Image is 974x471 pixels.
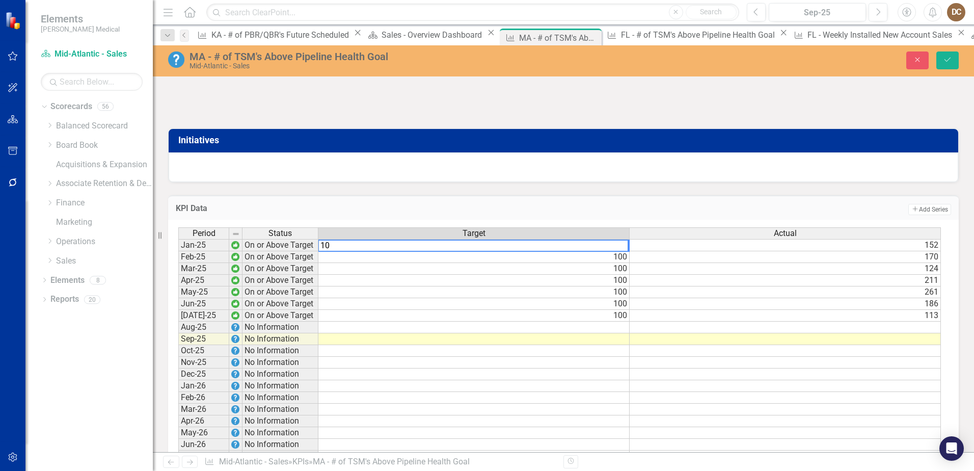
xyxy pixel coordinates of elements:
a: Mid-Atlantic - Sales [41,48,143,60]
img: wc+mapt77TOUwAAAABJRU5ErkJggg== [231,241,239,249]
div: 20 [84,295,100,304]
td: Aug-25 [178,322,229,333]
img: EPrye+mTK9pvt+TU27aWpTKctATH3YPfOpp6JwpcOnVRu8ICjoSzQQ4ga9ifFOM3l6IArfXMrAt88bUovrqVHL8P7rjhUPFG0... [231,347,239,355]
td: On or Above Target [242,310,318,322]
td: 100 [318,251,630,263]
input: Search ClearPoint... [206,4,739,21]
td: No Information [242,369,318,380]
img: EPrye+mTK9pvt+TU27aWpTKctATH3YPfOpp6JwpcOnVRu8ICjoSzQQ4ga9ifFOM3l6IArfXMrAt88bUovrqVHL8P7rjhUPFG0... [231,335,239,343]
td: Sep-25 [178,333,229,345]
td: 100 [318,298,630,310]
td: On or Above Target [242,286,318,298]
td: No Information [242,322,318,333]
td: Jun-25 [178,298,229,310]
td: No Information [242,345,318,357]
td: May-25 [178,286,229,298]
td: 152 [630,239,941,251]
div: DC [947,3,965,21]
td: No Information [242,357,318,369]
td: Feb-25 [178,251,229,263]
td: May-26 [178,427,229,439]
span: Target [463,229,485,238]
a: Sales [56,255,153,267]
td: On or Above Target [242,263,318,275]
div: MA - # of TSM's Above Pipeline Health Goal [313,457,470,466]
td: 211 [630,275,941,286]
a: Operations [56,236,153,248]
button: Search [686,5,737,19]
h3: KPI Data [176,204,504,213]
a: Associate Retention & Development [56,178,153,190]
td: Jun-26 [178,439,229,451]
div: MA - # of TSM's Above Pipeline Health Goal [519,32,599,44]
td: On or Above Target [242,251,318,263]
img: No Information [168,51,184,68]
td: Feb-26 [178,392,229,404]
span: Actual [774,229,797,238]
div: MA - # of TSM's Above Pipeline Health Goal [190,51,611,62]
td: [DATE]-26 [178,451,229,462]
td: No Information [242,427,318,439]
div: KA - # of PBR/QBR's Future Scheduled [211,29,351,41]
a: Balanced Scorecard [56,120,153,132]
td: On or Above Target [242,298,318,310]
a: Marketing [56,217,153,228]
img: EPrye+mTK9pvt+TU27aWpTKctATH3YPfOpp6JwpcOnVRu8ICjoSzQQ4ga9ifFOM3l6IArfXMrAt88bUovrqVHL8P7rjhUPFG0... [231,405,239,413]
td: 124 [630,263,941,275]
td: No Information [242,392,318,404]
a: Scorecards [50,101,92,113]
td: 100 [318,275,630,286]
td: 113 [630,310,941,322]
td: 261 [630,286,941,298]
img: EPrye+mTK9pvt+TU27aWpTKctATH3YPfOpp6JwpcOnVRu8ICjoSzQQ4ga9ifFOM3l6IArfXMrAt88bUovrqVHL8P7rjhUPFG0... [231,358,239,367]
td: 170 [630,251,941,263]
small: [PERSON_NAME] Medical [41,25,120,33]
img: wc+mapt77TOUwAAAABJRU5ErkJggg== [231,265,239,273]
td: Jan-26 [178,380,229,392]
div: Open Intercom Messenger [939,436,964,461]
a: Elements [50,275,85,286]
button: Add Series [908,204,951,215]
a: FL - # of TSM's Above Pipeline Health Goal [604,29,777,41]
span: Elements [41,13,120,25]
a: Reports [50,294,79,305]
a: Mid-Atlantic - Sales [219,457,288,466]
img: wc+mapt77TOUwAAAABJRU5ErkJggg== [231,311,239,320]
a: FL - Weekly Installed New Account Sales [790,29,955,41]
td: Jan-25 [178,239,229,251]
div: 8 [90,276,106,284]
td: On or Above Target [242,239,318,251]
td: 100 [318,263,630,275]
img: EPrye+mTK9pvt+TU27aWpTKctATH3YPfOpp6JwpcOnVRu8ICjoSzQQ4ga9ifFOM3l6IArfXMrAt88bUovrqVHL8P7rjhUPFG0... [231,382,239,390]
img: wc+mapt77TOUwAAAABJRU5ErkJggg== [231,276,239,284]
a: Acquisitions & Expansion [56,159,153,171]
div: Sep-25 [772,7,862,19]
img: EPrye+mTK9pvt+TU27aWpTKctATH3YPfOpp6JwpcOnVRu8ICjoSzQQ4ga9ifFOM3l6IArfXMrAt88bUovrqVHL8P7rjhUPFG0... [231,370,239,378]
a: Finance [56,197,153,209]
td: No Information [242,333,318,345]
span: Search [700,8,722,16]
div: Sales - Overview Dashboard [382,29,485,41]
span: Period [193,229,215,238]
div: 56 [97,102,114,111]
img: EPrye+mTK9pvt+TU27aWpTKctATH3YPfOpp6JwpcOnVRu8ICjoSzQQ4ga9ifFOM3l6IArfXMrAt88bUovrqVHL8P7rjhUPFG0... [231,417,239,425]
td: 100 [318,286,630,298]
img: ClearPoint Strategy [5,12,23,30]
td: 100 [318,310,630,322]
td: Dec-25 [178,369,229,380]
img: EPrye+mTK9pvt+TU27aWpTKctATH3YPfOpp6JwpcOnVRu8ICjoSzQQ4ga9ifFOM3l6IArfXMrAt88bUovrqVHL8P7rjhUPFG0... [231,323,239,331]
td: No Information [242,415,318,427]
td: No Information [242,439,318,451]
img: EPrye+mTK9pvt+TU27aWpTKctATH3YPfOpp6JwpcOnVRu8ICjoSzQQ4ga9ifFOM3l6IArfXMrAt88bUovrqVHL8P7rjhUPFG0... [231,429,239,437]
input: Search Below... [41,73,143,91]
td: Apr-25 [178,275,229,286]
img: EPrye+mTK9pvt+TU27aWpTKctATH3YPfOpp6JwpcOnVRu8ICjoSzQQ4ga9ifFOM3l6IArfXMrAt88bUovrqVHL8P7rjhUPFG0... [231,394,239,402]
td: [DATE]-25 [178,310,229,322]
img: 8DAGhfEEPCf229AAAAAElFTkSuQmCC [232,230,240,238]
td: Mar-26 [178,404,229,415]
a: KPIs [292,457,309,466]
img: EPrye+mTK9pvt+TU27aWpTKctATH3YPfOpp6JwpcOnVRu8ICjoSzQQ4ga9ifFOM3l6IArfXMrAt88bUovrqVHL8P7rjhUPFG0... [231,440,239,449]
span: Status [268,229,292,238]
div: » » [204,456,556,468]
td: No Information [242,451,318,462]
